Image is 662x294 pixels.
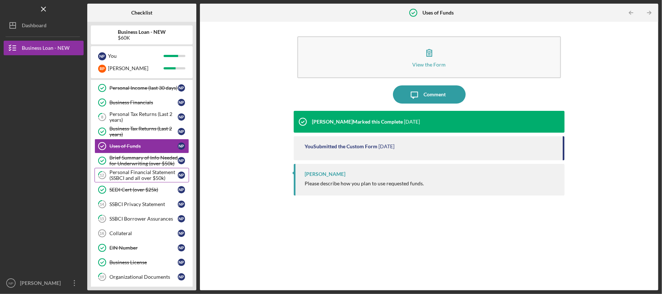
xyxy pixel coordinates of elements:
[109,201,178,207] div: SSBCI Privacy Statement
[297,36,561,78] button: View the Form
[100,202,105,207] tspan: 14
[4,18,84,33] button: Dashboard
[178,230,185,237] div: N P
[178,128,185,135] div: N P
[101,115,103,120] tspan: 8
[98,65,106,73] div: R P
[22,41,69,57] div: Business Loan - NEW
[178,259,185,266] div: N P
[178,99,185,106] div: N P
[109,155,178,166] div: Brief Summary of Info Needed for Underwriting (over $50k)
[108,62,164,74] div: [PERSON_NAME]
[118,35,166,41] div: $60K
[305,171,345,177] div: [PERSON_NAME]
[109,230,178,236] div: Collateral
[95,110,189,124] a: 8Personal Tax Returns (Last 2 years)NP
[95,168,189,182] a: 12Personal Financial Statement (SSBCI and all over $50k)NP
[109,169,178,181] div: Personal Financial Statement (SSBCI and all over $50k)
[109,187,178,193] div: SEDI Cert (over $25k)
[312,119,403,125] div: [PERSON_NAME] Marked this Complete
[18,276,65,292] div: [PERSON_NAME]
[131,10,152,16] b: Checklist
[95,212,189,226] a: 15SSBCI Borrower AssurancesNP
[4,276,84,290] button: NP[PERSON_NAME]
[178,142,185,150] div: N P
[108,50,164,62] div: You
[424,85,446,104] div: Comment
[178,186,185,193] div: N P
[109,126,178,137] div: Business Tax Returns (Last 2 years)
[178,84,185,92] div: N P
[178,113,185,121] div: N P
[100,275,105,279] tspan: 19
[109,274,178,280] div: Organizational Documents
[4,41,84,55] button: Business Loan - NEW
[413,62,446,67] div: View the Form
[422,10,454,16] b: Uses of Funds
[22,18,47,35] div: Dashboard
[378,144,394,149] time: 2025-08-11 22:20
[95,153,189,168] a: Brief Summary of Info Needed for Underwriting (over $50k)NP
[100,231,104,235] tspan: 16
[100,217,104,221] tspan: 15
[109,245,178,251] div: EIN Number
[109,143,178,149] div: Uses of Funds
[178,201,185,208] div: N P
[178,172,185,179] div: N P
[178,157,185,164] div: N P
[95,95,189,110] a: Business FinancialsNP
[95,255,189,270] a: Business LicenseNP
[305,144,377,149] div: You Submitted the Custom Form
[178,215,185,222] div: N P
[404,119,420,125] time: 2025-08-20 21:38
[95,81,189,95] a: Personal Income (last 30 days)NP
[98,52,106,60] div: N P
[95,226,189,241] a: 16CollateralNP
[8,281,13,285] text: NP
[95,124,189,139] a: Business Tax Returns (Last 2 years)NP
[178,244,185,251] div: N P
[100,173,104,178] tspan: 12
[95,139,189,153] a: Uses of FundsNP
[95,182,189,197] a: SEDI Cert (over $25k)NP
[95,197,189,212] a: 14SSBCI Privacy StatementNP
[109,100,178,105] div: Business Financials
[109,259,178,265] div: Business License
[109,111,178,123] div: Personal Tax Returns (Last 2 years)
[109,85,178,91] div: Personal Income (last 30 days)
[95,241,189,255] a: EIN NumberNP
[393,85,466,104] button: Comment
[109,216,178,222] div: SSBCI Borrower Assurances
[305,181,424,186] div: Please describe how you plan to use requested funds.
[178,273,185,281] div: N P
[95,270,189,284] a: 19Organizational DocumentsNP
[118,29,166,35] b: Business Loan - NEW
